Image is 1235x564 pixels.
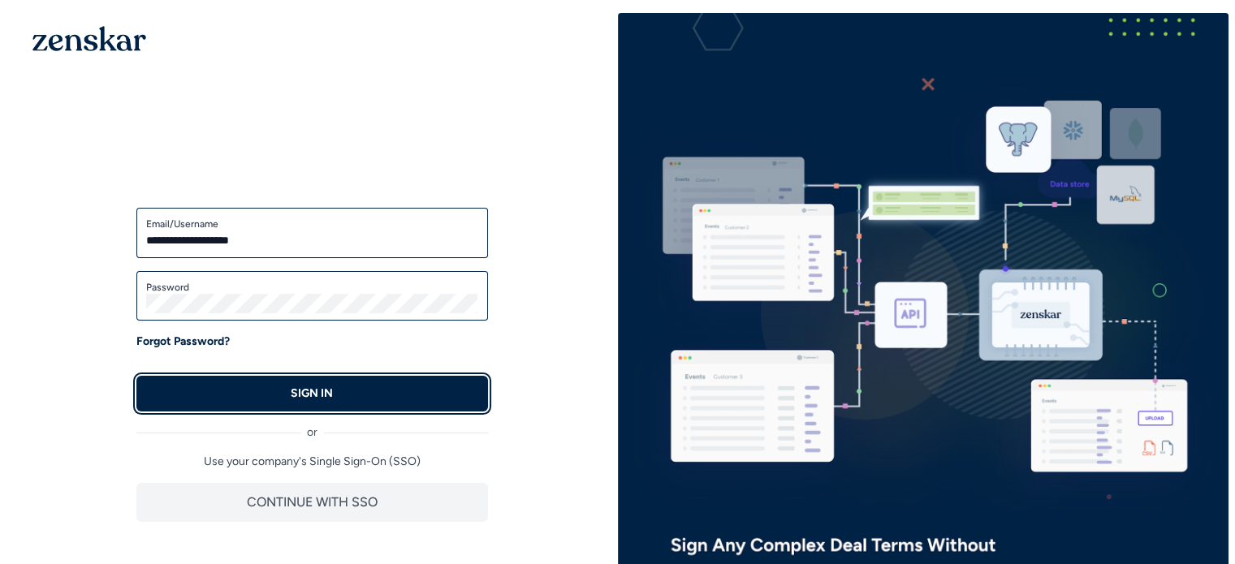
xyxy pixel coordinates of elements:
p: SIGN IN [291,385,333,402]
label: Email/Username [146,217,478,230]
button: CONTINUE WITH SSO [136,483,488,522]
label: Password [146,281,478,294]
p: Use your company's Single Sign-On (SSO) [136,454,488,470]
a: Forgot Password? [136,334,230,350]
div: or [136,411,488,441]
button: SIGN IN [136,376,488,411]
img: 1OGAJ2xQqyY4LXKgY66KYq0eOWRCkrZdAb3gUhuVAqdWPZE9SRJmCz+oDMSn4zDLXe31Ii730ItAGKgCKgCCgCikA4Av8PJUP... [32,26,146,51]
